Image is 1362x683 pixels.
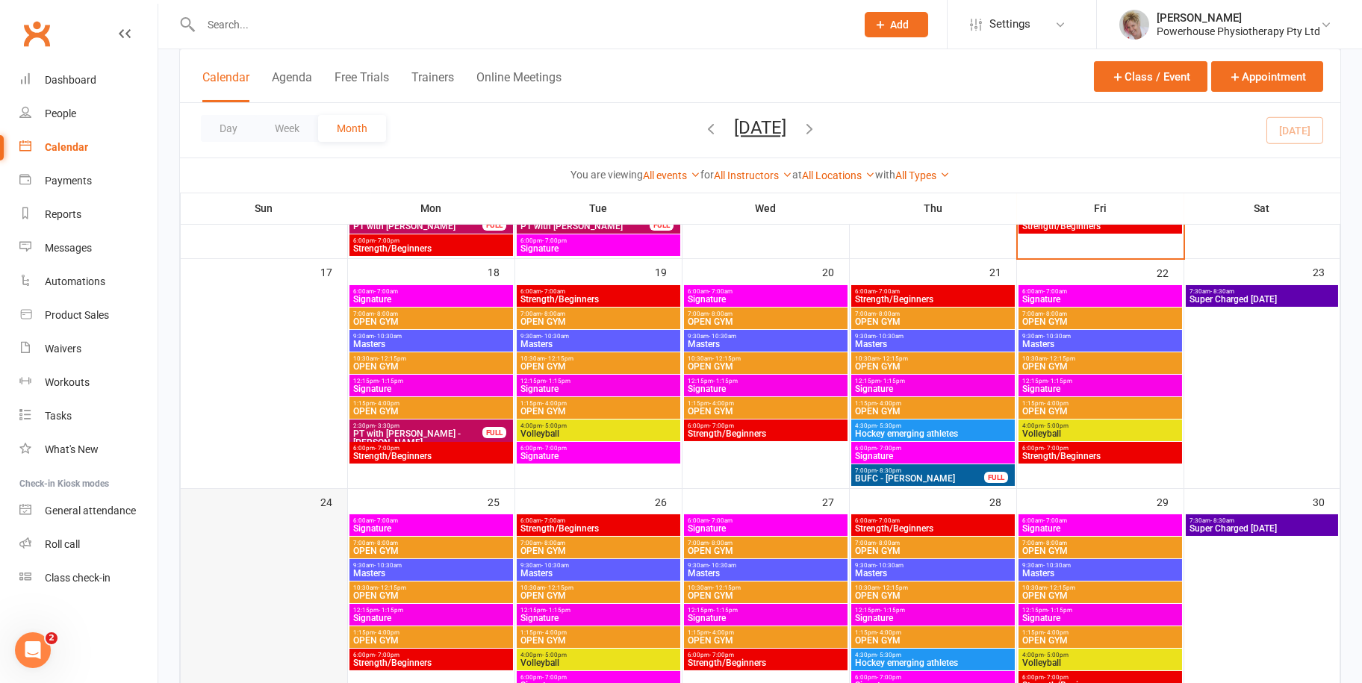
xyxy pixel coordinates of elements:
span: 12:15pm [352,607,510,614]
th: Tue [515,193,682,224]
span: - 7:00am [709,288,733,295]
span: Strength/Beginners [1021,222,1179,231]
span: 6:00pm [687,422,845,429]
span: 7:00am [520,311,677,317]
span: OPEN GYM [352,591,510,600]
span: 10:30am [520,584,677,591]
span: - 4:00pm [1044,400,1069,407]
th: Sat [1184,193,1340,224]
span: OPEN GYM [1021,591,1179,600]
span: OPEN GYM [1021,317,1179,326]
span: 1:15pm [520,400,677,407]
span: Signature [687,524,845,533]
span: Signature [854,452,1012,461]
span: 10:30am [1021,355,1179,362]
span: OPEN GYM [520,407,677,416]
div: [PERSON_NAME] [1157,11,1320,25]
span: - 7:00am [541,517,565,524]
span: 6:00am [1021,288,1179,295]
span: Masters [854,340,1012,349]
span: Settings [989,7,1030,41]
span: - 8:00am [1043,540,1067,546]
span: - 1:15pm [379,378,403,384]
span: 6:00am [687,288,845,295]
span: - 12:15pm [1047,584,1075,591]
span: - 12:15pm [545,355,573,362]
input: Search... [196,14,845,35]
span: 6:00pm [1021,445,1179,452]
span: - 7:00am [876,288,900,295]
strong: at [792,169,802,181]
span: 7:00am [854,311,1012,317]
span: Strength/Beginners [687,429,845,438]
span: 6:00am [854,288,1012,295]
span: 1:15pm [687,629,845,636]
span: - 7:00pm [375,445,399,452]
div: 18 [488,259,514,284]
div: 24 [320,489,347,514]
span: 1:15pm [520,629,677,636]
a: Clubworx [18,15,55,52]
span: 6:00am [520,517,677,524]
span: - 7:00pm [375,237,399,244]
span: - 8:30am [1210,517,1234,524]
span: - 8:00am [541,540,565,546]
div: 25 [488,489,514,514]
span: Masters [687,569,845,578]
span: - 7:00pm [542,445,567,452]
a: Tasks [19,399,158,433]
button: Class / Event [1094,61,1207,92]
span: - 10:30am [374,562,402,569]
a: Messages [19,231,158,265]
span: - 1:15pm [880,607,905,614]
span: Masters [520,569,677,578]
a: Automations [19,265,158,299]
span: Signature [1021,524,1179,533]
span: - 3:30pm [375,422,399,429]
strong: with [875,169,895,181]
button: [DATE] [734,117,786,138]
a: All events [643,169,700,181]
span: 6:00am [520,288,677,295]
span: 9:30am [352,333,510,340]
span: - 7:00pm [709,422,734,429]
a: Payments [19,164,158,198]
span: - 8:00am [876,540,900,546]
span: Strength/Beginners [854,295,1012,304]
span: - 1:15pm [713,378,738,384]
span: - 4:00pm [877,400,901,407]
div: Tasks [45,410,72,422]
span: 10:30am [854,355,1012,362]
div: FULL [482,219,506,231]
span: 7:30am [1189,288,1335,295]
span: Masters [687,340,845,349]
div: Automations [45,275,105,287]
span: - 7:00am [374,288,398,295]
div: Dashboard [45,74,96,86]
span: - 4:00pm [375,400,399,407]
span: - 1:15pm [1048,378,1072,384]
span: OPEN GYM [854,546,1012,555]
span: - 7:00am [374,517,398,524]
span: 7:00am [687,540,845,546]
span: - 1:15pm [546,607,570,614]
span: - 10:30am [876,333,904,340]
span: 10:30am [1021,584,1179,591]
button: Trainers [411,70,454,102]
span: Signature [1021,614,1179,623]
span: 9:30am [687,333,845,340]
span: OPEN GYM [1021,362,1179,371]
span: Super Charged [DATE] [1189,524,1335,533]
div: Waivers [45,343,81,355]
span: 7:00am [854,540,1012,546]
span: 12:15pm [687,607,845,614]
span: 12:15pm [854,378,1012,384]
span: 6:00am [352,288,510,295]
a: People [19,97,158,131]
span: 9:30am [687,562,845,569]
span: - 1:15pm [880,378,905,384]
span: OPEN GYM [687,362,845,371]
div: 23 [1313,259,1340,284]
span: 10:30am [854,584,1012,591]
div: Payments [45,175,92,187]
